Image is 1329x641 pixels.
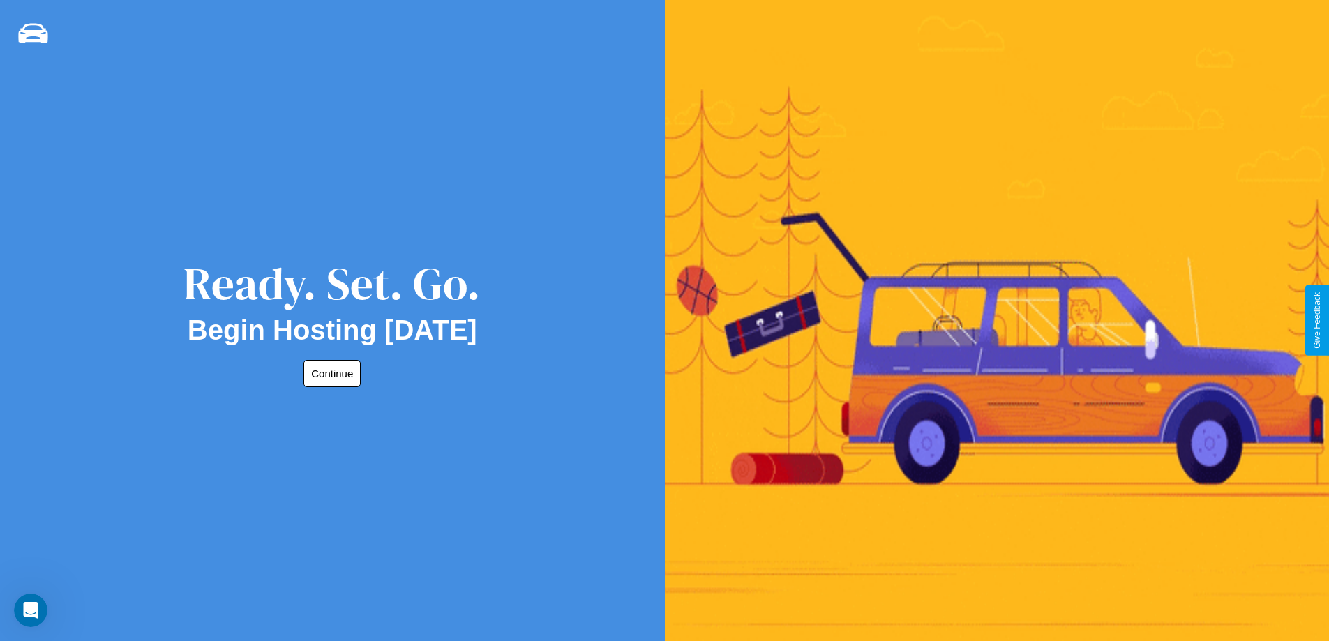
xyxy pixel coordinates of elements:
div: Ready. Set. Go. [183,252,481,315]
h2: Begin Hosting [DATE] [188,315,477,346]
button: Continue [303,360,361,387]
div: Give Feedback [1312,292,1322,349]
iframe: Intercom live chat [14,594,47,627]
